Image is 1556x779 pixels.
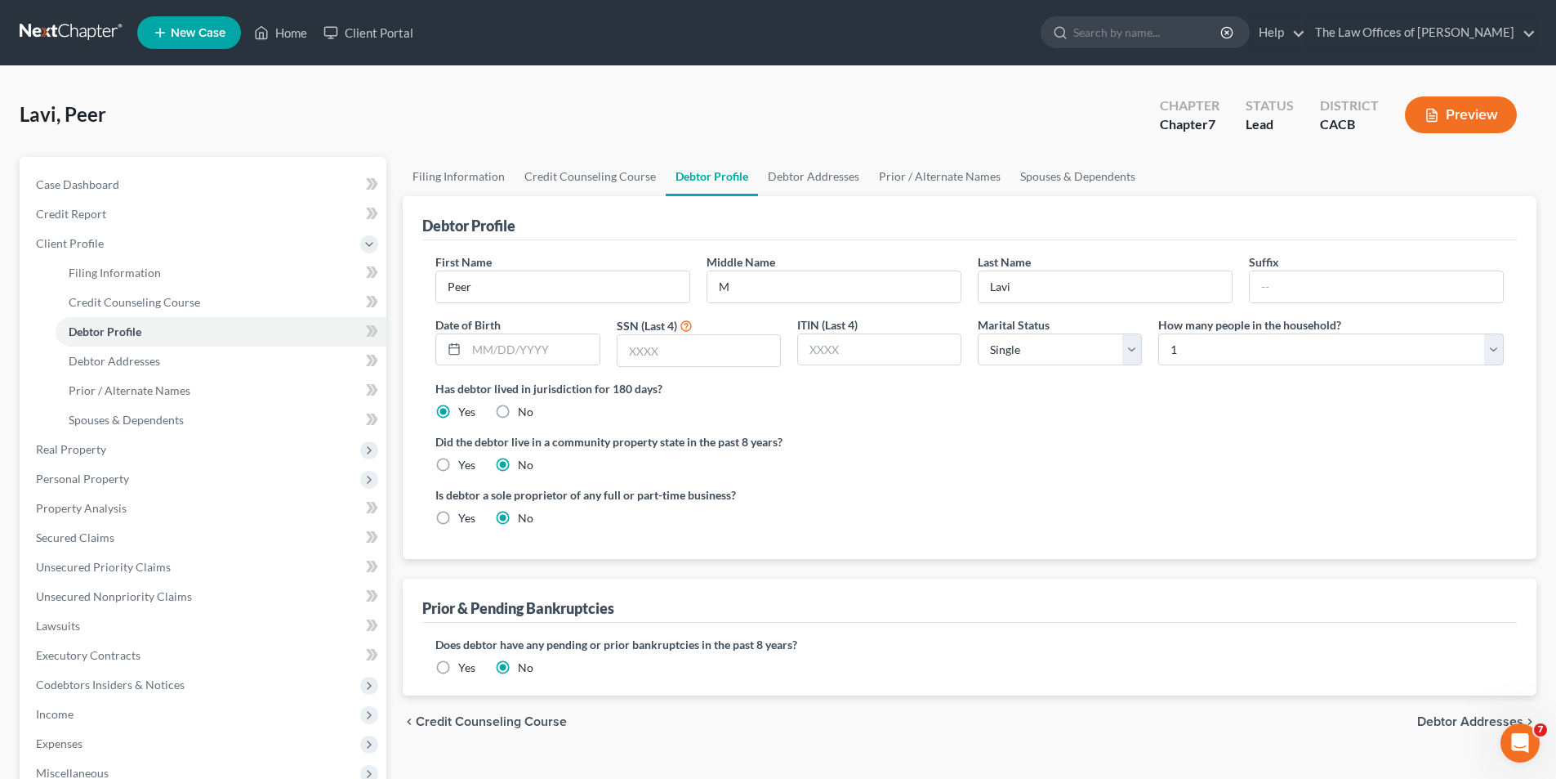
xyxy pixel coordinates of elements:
[1160,96,1219,115] div: Chapter
[23,553,386,582] a: Unsecured Priority Claims
[797,316,858,334] label: ITIN (Last 4)
[758,157,869,196] a: Debtor Addresses
[36,589,192,603] span: Unsecured Nonpriority Claims
[422,216,515,235] div: Debtor Profile
[1251,18,1305,47] a: Help
[69,354,160,368] span: Debtor Addresses
[1307,18,1536,47] a: The Law Offices of [PERSON_NAME]
[1010,157,1145,196] a: Spouses & Dependents
[36,619,80,633] span: Lawsuits
[20,102,106,126] span: Lavi, Peer
[435,316,501,334] label: Date of Birth
[1246,115,1294,134] div: Lead
[435,486,961,504] label: Is debtor a sole proprietor of any full or part-time business?
[56,376,386,405] a: Prior / Alternate Names
[23,494,386,523] a: Property Analysis
[315,18,421,47] a: Client Portal
[23,582,386,611] a: Unsecured Nonpriority Claims
[171,27,225,39] span: New Case
[23,523,386,553] a: Secured Claims
[518,510,533,526] label: No
[36,177,119,191] span: Case Dashboard
[869,157,1010,196] a: Prior / Alternate Names
[23,641,386,670] a: Executory Contracts
[515,157,666,196] a: Credit Counseling Course
[978,253,1031,271] label: Last Name
[1320,115,1379,134] div: CACB
[458,510,475,526] label: Yes
[1523,715,1536,728] i: chevron_right
[978,316,1050,334] label: Marital Status
[1250,271,1503,302] input: --
[1320,96,1379,115] div: District
[707,271,961,302] input: M.I
[466,334,599,365] input: MM/DD/YYYY
[1417,715,1523,728] span: Debtor Addresses
[36,736,82,750] span: Expenses
[403,157,515,196] a: Filing Information
[36,648,140,662] span: Executory Contracts
[458,660,475,676] label: Yes
[458,404,475,420] label: Yes
[518,660,533,676] label: No
[435,433,1504,450] label: Did the debtor live in a community property state in the past 8 years?
[23,170,386,199] a: Case Dashboard
[435,636,1504,653] label: Does debtor have any pending or prior bankruptcies in the past 8 years?
[1405,96,1517,133] button: Preview
[69,325,141,338] span: Debtor Profile
[1208,116,1215,132] span: 7
[435,380,1504,397] label: Has debtor lived in jurisdiction for 180 days?
[36,472,129,486] span: Personal Property
[36,207,106,221] span: Credit Report
[36,501,127,515] span: Property Analysis
[403,715,567,728] button: chevron_left Credit Counseling Course
[56,347,386,376] a: Debtor Addresses
[1160,115,1219,134] div: Chapter
[36,560,171,574] span: Unsecured Priority Claims
[1073,17,1223,47] input: Search by name...
[707,253,775,271] label: Middle Name
[1417,715,1536,728] button: Debtor Addresses chevron_right
[36,236,104,250] span: Client Profile
[617,335,780,366] input: XXXX
[36,707,74,721] span: Income
[435,253,492,271] label: First Name
[23,611,386,641] a: Lawsuits
[416,715,567,728] span: Credit Counseling Course
[458,457,475,473] label: Yes
[36,442,106,456] span: Real Property
[36,678,185,692] span: Codebtors Insiders & Notices
[1249,253,1279,271] label: Suffix
[422,598,614,618] div: Prior & Pending Bankruptcies
[56,317,386,347] a: Debtor Profile
[1246,96,1294,115] div: Status
[36,531,114,544] span: Secured Claims
[69,383,190,397] span: Prior / Alternate Names
[979,271,1232,302] input: --
[56,405,386,435] a: Spouses & Dependents
[798,334,961,365] input: XXXX
[69,295,200,309] span: Credit Counseling Course
[518,404,533,420] label: No
[666,157,758,196] a: Debtor Profile
[246,18,315,47] a: Home
[56,258,386,288] a: Filing Information
[69,266,161,280] span: Filing Information
[1500,723,1540,763] iframe: Intercom live chat
[436,271,689,302] input: --
[23,199,386,229] a: Credit Report
[617,317,677,334] label: SSN (Last 4)
[518,457,533,473] label: No
[56,288,386,317] a: Credit Counseling Course
[403,715,416,728] i: chevron_left
[69,413,184,427] span: Spouses & Dependents
[1158,316,1341,334] label: How many people in the household?
[1534,723,1547,736] span: 7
